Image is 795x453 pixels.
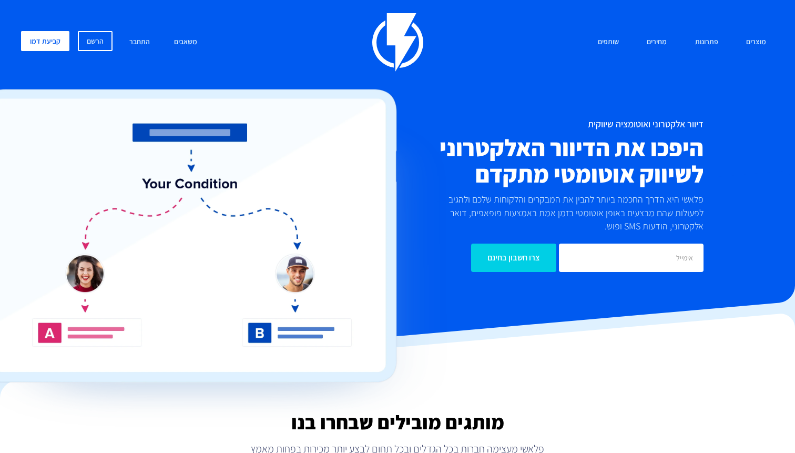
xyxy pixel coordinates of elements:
h2: היפכו את הדיוור האלקטרוני לשיווק אוטומטי מתקדם [343,135,704,187]
a: מוצרים [738,31,774,54]
a: הרשם [78,31,113,51]
a: פתרונות [687,31,726,54]
a: התחבר [121,31,158,54]
h1: דיוור אלקטרוני ואוטומציה שיווקית [343,119,704,129]
a: שותפים [590,31,627,54]
a: משאבים [166,31,205,54]
a: מחירים [639,31,675,54]
input: צרו חשבון בחינם [471,244,556,272]
p: פלאשי היא הדרך החכמה ביותר להבין את המבקרים והלקוחות שלכם ולהגיב לפעולות שהם מבצעים באופן אוטומטי... [437,193,704,233]
input: אימייל [559,244,703,272]
a: קביעת דמו [21,31,69,51]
